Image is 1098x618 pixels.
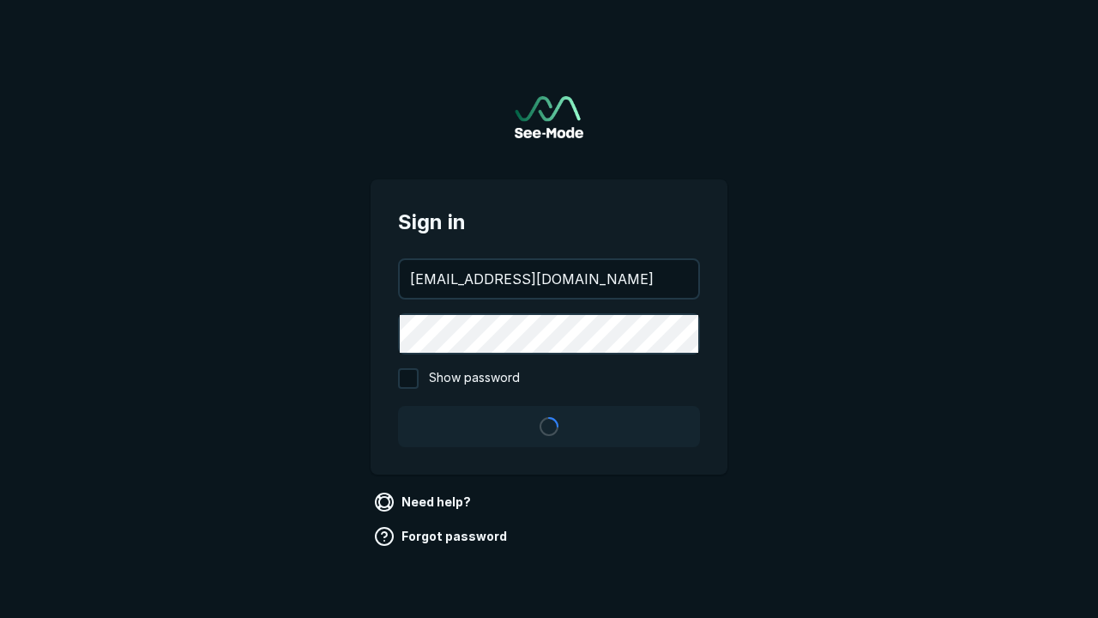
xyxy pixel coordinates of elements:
input: your@email.com [400,260,698,298]
img: See-Mode Logo [515,96,583,138]
a: Forgot password [371,523,514,550]
a: Go to sign in [515,96,583,138]
span: Sign in [398,207,700,238]
span: Show password [429,368,520,389]
a: Need help? [371,488,478,516]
